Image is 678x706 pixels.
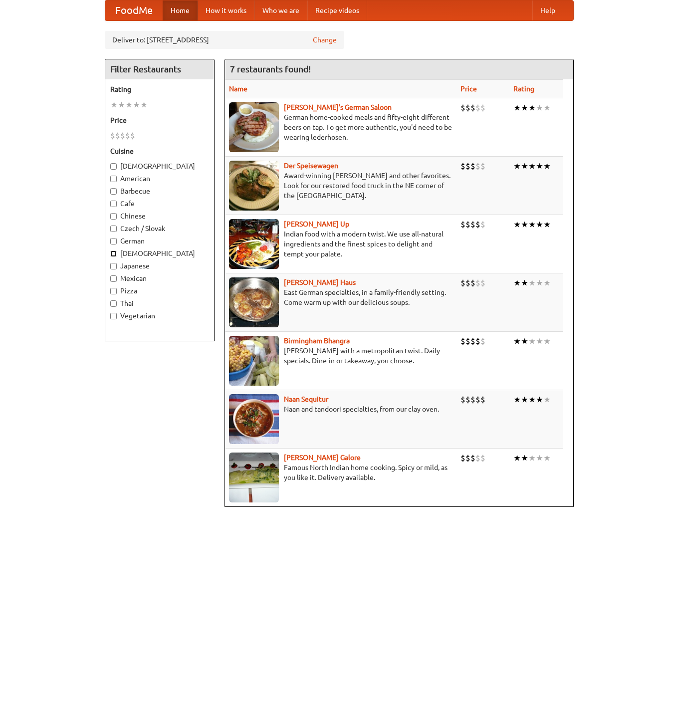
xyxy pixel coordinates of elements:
[528,394,536,405] li: ★
[475,336,480,347] li: $
[460,336,465,347] li: $
[513,161,521,172] li: ★
[465,102,470,113] li: $
[528,277,536,288] li: ★
[536,161,543,172] li: ★
[536,277,543,288] li: ★
[105,31,344,49] div: Deliver to: [STREET_ADDRESS]
[110,311,209,321] label: Vegetarian
[521,102,528,113] li: ★
[480,336,485,347] li: $
[465,277,470,288] li: $
[110,115,209,125] h5: Price
[110,250,117,257] input: [DEMOGRAPHIC_DATA]
[475,453,480,464] li: $
[465,161,470,172] li: $
[118,99,125,110] li: ★
[284,103,392,111] b: [PERSON_NAME]'s German Saloon
[110,248,209,258] label: [DEMOGRAPHIC_DATA]
[465,336,470,347] li: $
[229,394,279,444] img: naansequitur.jpg
[536,394,543,405] li: ★
[163,0,198,20] a: Home
[536,102,543,113] li: ★
[460,453,465,464] li: $
[110,130,115,141] li: $
[460,277,465,288] li: $
[229,463,452,482] p: Famous North Indian home cooking. Spicy or mild, as you like it. Delivery available.
[536,219,543,230] li: ★
[229,453,279,502] img: currygalore.jpg
[460,85,477,93] a: Price
[521,453,528,464] li: ★
[513,277,521,288] li: ★
[110,188,117,195] input: Barbecue
[460,219,465,230] li: $
[110,236,209,246] label: German
[110,286,209,296] label: Pizza
[110,238,117,244] input: German
[110,273,209,283] label: Mexican
[120,130,125,141] li: $
[110,213,117,220] input: Chinese
[110,313,117,319] input: Vegetarian
[110,263,117,269] input: Japanese
[284,220,349,228] b: [PERSON_NAME] Up
[475,394,480,405] li: $
[125,99,133,110] li: ★
[230,64,311,74] ng-pluralize: 7 restaurants found!
[130,130,135,141] li: $
[229,171,452,201] p: Award-winning [PERSON_NAME] and other favorites. Look for our restored food truck in the NE corne...
[470,336,475,347] li: $
[110,176,117,182] input: American
[480,394,485,405] li: $
[475,102,480,113] li: $
[521,161,528,172] li: ★
[110,288,117,294] input: Pizza
[480,102,485,113] li: $
[229,85,247,93] a: Name
[513,336,521,347] li: ★
[115,130,120,141] li: $
[480,277,485,288] li: $
[110,224,209,234] label: Czech / Slovak
[110,226,117,232] input: Czech / Slovak
[284,162,338,170] a: Der Speisewagen
[465,453,470,464] li: $
[528,161,536,172] li: ★
[284,278,356,286] a: [PERSON_NAME] Haus
[513,219,521,230] li: ★
[198,0,254,20] a: How it works
[465,394,470,405] li: $
[470,277,475,288] li: $
[536,336,543,347] li: ★
[528,453,536,464] li: ★
[133,99,140,110] li: ★
[528,219,536,230] li: ★
[307,0,367,20] a: Recipe videos
[475,219,480,230] li: $
[110,275,117,282] input: Mexican
[313,35,337,45] a: Change
[460,394,465,405] li: $
[536,453,543,464] li: ★
[470,394,475,405] li: $
[229,346,452,366] p: [PERSON_NAME] with a metropolitan twist. Daily specials. Dine-in or takeaway, you choose.
[470,161,475,172] li: $
[229,287,452,307] p: East German specialties, in a family-friendly setting. Come warm up with our delicious soups.
[110,84,209,94] h5: Rating
[229,219,279,269] img: curryup.jpg
[254,0,307,20] a: Who we are
[284,337,350,345] a: Birmingham Bhangra
[284,395,328,403] a: Naan Sequitur
[543,161,551,172] li: ★
[465,219,470,230] li: $
[521,277,528,288] li: ★
[284,454,361,462] a: [PERSON_NAME] Galore
[140,99,148,110] li: ★
[480,219,485,230] li: $
[513,85,534,93] a: Rating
